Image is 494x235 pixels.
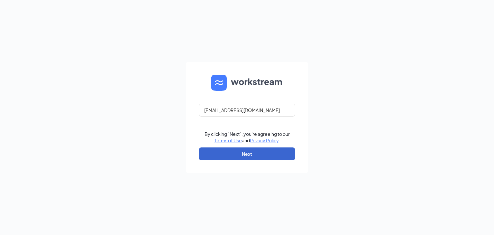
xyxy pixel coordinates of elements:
img: WS logo and Workstream text [211,75,283,91]
a: Terms of Use [215,137,242,143]
div: By clicking "Next", you're agreeing to our and . [205,131,290,144]
a: Privacy Policy [250,137,279,143]
input: Email [199,104,295,117]
button: Next [199,147,295,160]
